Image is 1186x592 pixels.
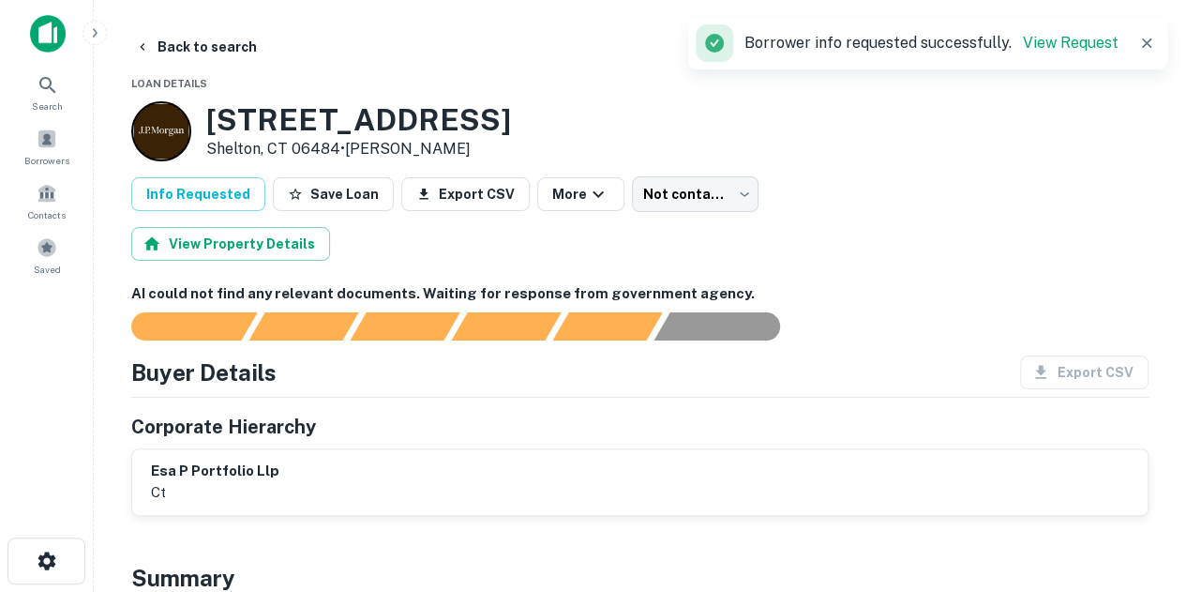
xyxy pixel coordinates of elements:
[6,175,88,226] a: Contacts
[28,207,66,222] span: Contacts
[151,461,279,482] h6: esa p portfolio llp
[744,32,1118,54] p: Borrower info requested successfully.
[248,312,358,341] div: Your request is received and processing...
[537,177,624,211] button: More
[632,176,758,212] div: Not contacted
[131,413,316,441] h5: Corporate Hierarchy
[131,78,207,89] span: Loan Details
[345,140,471,158] a: [PERSON_NAME]
[206,138,511,160] p: Shelton, CT 06484 •
[131,356,277,389] h4: Buyer Details
[401,177,530,211] button: Export CSV
[128,30,264,64] button: Back to search
[552,312,662,341] div: Principals found, still searching for contact information. This may take time...
[131,283,1148,305] h6: AI could not find any relevant documents. Waiting for response from government agency.
[6,230,88,281] a: Saved
[6,121,88,172] a: Borrowers
[1092,442,1186,532] iframe: Chat Widget
[24,153,69,168] span: Borrowers
[451,312,561,341] div: Principals found, AI now looking for contact information...
[109,312,249,341] div: Sending borrower request to AI...
[30,15,66,53] img: capitalize-icon.png
[151,481,279,504] p: ct
[131,227,330,261] button: View Property Details
[350,312,459,341] div: Documents found, AI parsing details...
[6,67,88,117] a: Search
[32,99,63,114] span: Search
[34,262,61,277] span: Saved
[206,102,511,138] h3: [STREET_ADDRESS]
[273,177,394,211] button: Save Loan
[1023,34,1118,52] a: View Request
[131,177,265,211] button: Info Requested
[654,312,803,341] div: AI fulfillment process complete.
